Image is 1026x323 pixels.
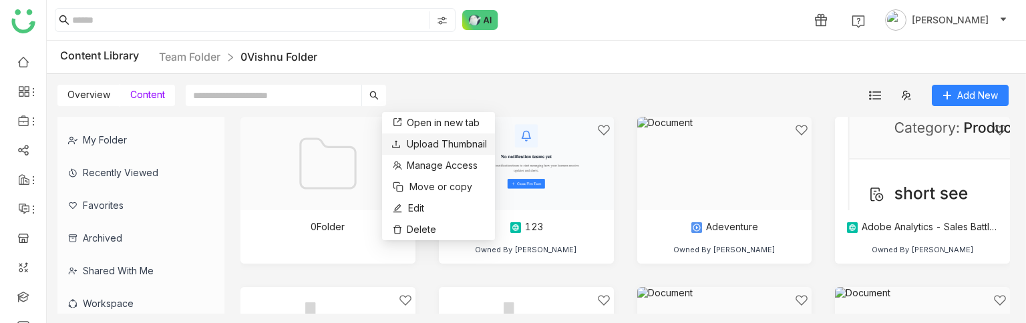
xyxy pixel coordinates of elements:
span: Manage Access [407,158,478,173]
div: Shared with me [57,254,214,287]
img: mp4.svg [690,221,703,234]
a: Team Folder [159,50,220,63]
a: Open in new tab [390,115,480,130]
img: copy-or-move.svg [393,182,403,192]
button: Open in new tab [390,115,480,131]
span: Overview [67,89,110,100]
span: Content [130,89,165,100]
div: 123 [509,221,543,234]
span: Upload Thumbnail [407,138,487,149]
button: Manage Access [390,157,478,174]
div: My Folder [57,123,214,156]
span: Add New [957,88,998,103]
div: Owned By [PERSON_NAME] [673,245,776,254]
button: Add New [932,85,1009,106]
div: Recently Viewed [57,156,214,189]
img: list.svg [869,89,881,101]
span: Edit [408,201,424,216]
span: Delete [407,222,436,237]
div: Archived [57,222,214,254]
span: [PERSON_NAME] [912,13,989,27]
div: Favorites [57,189,214,222]
button: Edit [390,200,424,216]
div: Workspace [57,287,214,320]
button: Delete [390,222,436,238]
div: Owned By [PERSON_NAME] [872,245,974,254]
img: article.svg [846,221,859,234]
div: Owned By [PERSON_NAME] [475,245,577,254]
img: Folder [295,130,361,197]
button: [PERSON_NAME] [882,9,1010,31]
div: 0Folder [311,221,345,232]
img: avatar [885,9,906,31]
div: Content Library [60,49,317,65]
a: 0Vishnu Folder [240,50,317,63]
img: help.svg [852,15,865,28]
img: logo [11,9,35,33]
div: Adobe Analytics - Sales Battlecard [846,221,999,234]
img: Document [637,117,812,210]
span: Move or copy [409,180,472,194]
button: Move or copy [390,179,472,195]
img: search-type.svg [437,15,448,26]
img: ask-buddy-normal.svg [462,10,498,30]
img: article.svg [509,221,522,234]
div: Adeventure [690,221,758,234]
